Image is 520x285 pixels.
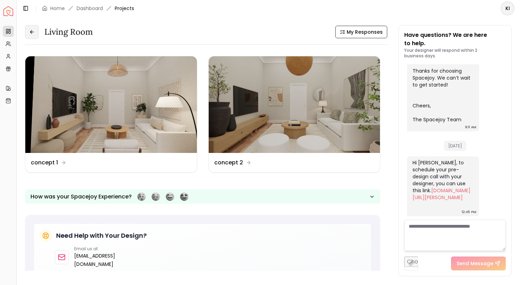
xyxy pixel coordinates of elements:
[115,5,134,12] span: Projects
[50,5,65,12] a: Home
[74,252,124,268] a: [EMAIL_ADDRESS][DOMAIN_NAME]
[404,31,506,48] p: Have questions? We are here to help.
[465,124,476,131] div: 9:11 AM
[25,56,197,153] img: concept 1
[413,187,470,201] a: [DOMAIN_NAME][URL][PERSON_NAME]
[347,28,383,35] span: My Responses
[31,158,58,167] dd: concept 1
[31,193,132,201] p: How was your Spacejoy Experience?
[444,141,466,151] span: [DATE]
[214,158,243,167] dd: concept 2
[44,26,93,38] h3: Living Room
[404,48,506,59] p: Your designer will respond within 2 business days.
[501,1,514,15] button: KI
[501,2,514,15] span: KI
[56,231,147,241] h5: Need Help with Your Design?
[413,159,472,208] div: Hi [PERSON_NAME], to schedule your pre-design call with your designer, you can use this link.
[25,189,380,204] button: How was your Spacejoy Experience?Feeling terribleFeeling badFeeling goodFeeling awesome
[74,246,124,252] p: Email us at
[25,56,197,173] a: concept 1concept 1
[208,56,381,173] a: concept 2concept 2
[77,5,103,12] a: Dashboard
[335,26,387,38] button: My Responses
[462,209,476,215] div: 12:45 PM
[42,5,134,12] nav: breadcrumb
[3,6,13,16] a: Spacejoy
[209,56,380,153] img: concept 2
[3,6,13,16] img: Spacejoy Logo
